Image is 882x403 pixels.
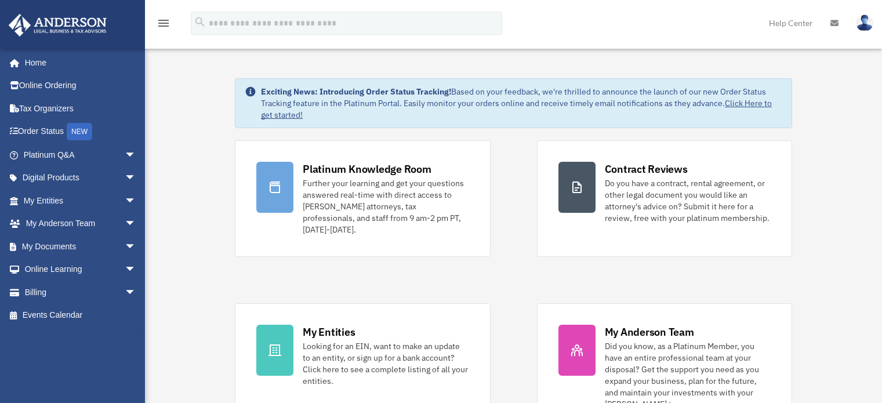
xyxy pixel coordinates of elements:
span: arrow_drop_down [125,166,148,190]
div: NEW [67,123,92,140]
a: My Entitiesarrow_drop_down [8,189,154,212]
span: arrow_drop_down [125,235,148,259]
div: Do you have a contract, rental agreement, or other legal document you would like an attorney's ad... [605,177,771,224]
a: Contract Reviews Do you have a contract, rental agreement, or other legal document you would like... [537,140,792,257]
a: Home [8,51,148,74]
span: arrow_drop_down [125,143,148,167]
div: Looking for an EIN, want to make an update to an entity, or sign up for a bank account? Click her... [303,340,469,387]
a: My Anderson Teamarrow_drop_down [8,212,154,235]
a: Online Learningarrow_drop_down [8,258,154,281]
a: My Documentsarrow_drop_down [8,235,154,258]
div: Further your learning and get your questions answered real-time with direct access to [PERSON_NAM... [303,177,469,235]
div: Based on your feedback, we're thrilled to announce the launch of our new Order Status Tracking fe... [261,86,782,121]
i: search [194,16,206,28]
a: menu [157,20,170,30]
span: arrow_drop_down [125,189,148,213]
span: arrow_drop_down [125,212,148,236]
span: arrow_drop_down [125,258,148,282]
strong: Exciting News: Introducing Order Status Tracking! [261,86,451,97]
a: Online Ordering [8,74,154,97]
img: User Pic [856,14,873,31]
a: Platinum Q&Aarrow_drop_down [8,143,154,166]
a: Billingarrow_drop_down [8,281,154,304]
div: My Entities [303,325,355,339]
div: My Anderson Team [605,325,694,339]
a: Platinum Knowledge Room Further your learning and get your questions answered real-time with dire... [235,140,490,257]
a: Click Here to get started! [261,98,772,120]
img: Anderson Advisors Platinum Portal [5,14,110,37]
a: Order StatusNEW [8,120,154,144]
i: menu [157,16,170,30]
a: Events Calendar [8,304,154,327]
span: arrow_drop_down [125,281,148,304]
a: Digital Productsarrow_drop_down [8,166,154,190]
div: Platinum Knowledge Room [303,162,431,176]
div: Contract Reviews [605,162,688,176]
a: Tax Organizers [8,97,154,120]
